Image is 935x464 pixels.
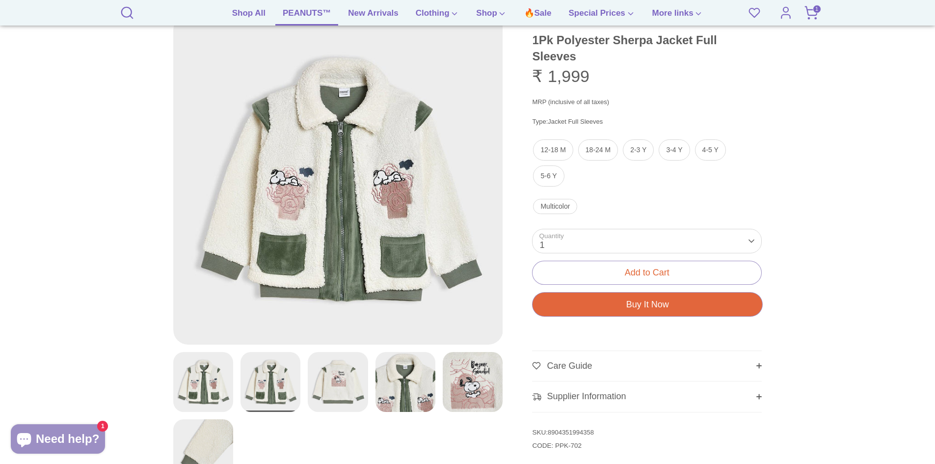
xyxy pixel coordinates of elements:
[532,229,762,254] button: 1
[533,293,762,316] button: Buy It Now
[532,117,762,127] div: Type:
[117,5,137,15] a: Search
[813,5,821,13] span: 1
[533,261,761,284] button: Add to Cart
[341,7,405,26] a: New Arrivals
[547,390,626,403] span: Supplier Information
[801,3,821,23] a: 1
[548,429,594,436] span: 8904351994358
[532,442,582,449] span: PPK-702
[547,360,592,372] span: Care Guide
[532,95,762,109] p: MRP (inclusive of all taxes)
[469,7,514,26] a: Shop
[173,15,503,345] img: Peanuts™ Snoopy Embroidered Pattern Bonjour Coat Jacket Full Sleeves 2
[625,268,669,277] span: Add to Cart
[695,139,726,161] label: 4-5 Y
[532,32,762,65] h1: 1Pk Polyester Sherpa Jacket Full Sleeves
[240,352,300,412] img: Peanuts™ Snoopy Embroidered Pattern Bonjour Coat Jacket Full Sleeves 2
[578,139,618,161] label: 18-24 M
[645,7,711,26] a: More links
[275,7,338,26] a: PEANUTS™
[659,139,690,161] label: 3-4 Y
[533,199,577,214] label: Multicolor
[225,7,273,26] a: Shop All
[375,352,435,412] img: Peanuts™ Snoopy Embroidered Pattern Bonjour Coat Jacket Full Sleeves 4
[173,352,233,412] img: Peanuts™ Snoopy Embroidered Pattern Bonjour Coat Jacket Full Sleeves 1
[533,139,573,161] label: 12-18 M
[308,352,368,412] img: Peanuts™ Snoopy Embroidered Pattern Bonjour Coat Jacket Full Sleeves 3
[533,165,564,187] label: 5-6 Y
[623,139,654,161] label: 2-3 Y
[561,7,642,26] a: Special Prices
[532,351,762,382] summary: Care Guide
[532,67,589,85] span: ₹ 1,999
[517,7,559,26] a: 🔥Sale
[408,7,467,26] a: Clothing
[532,382,762,412] summary: Supplier Information
[532,427,762,438] div: SKU:
[776,3,796,23] a: Account
[443,352,503,412] img: Peanuts™ Snoopy Embroidered Pattern Bonjour Coat Jacket Full Sleeves 5
[548,118,603,125] a: Jacket Full Sleeves
[8,424,108,456] inbox-online-store-chat: Shopify online store chat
